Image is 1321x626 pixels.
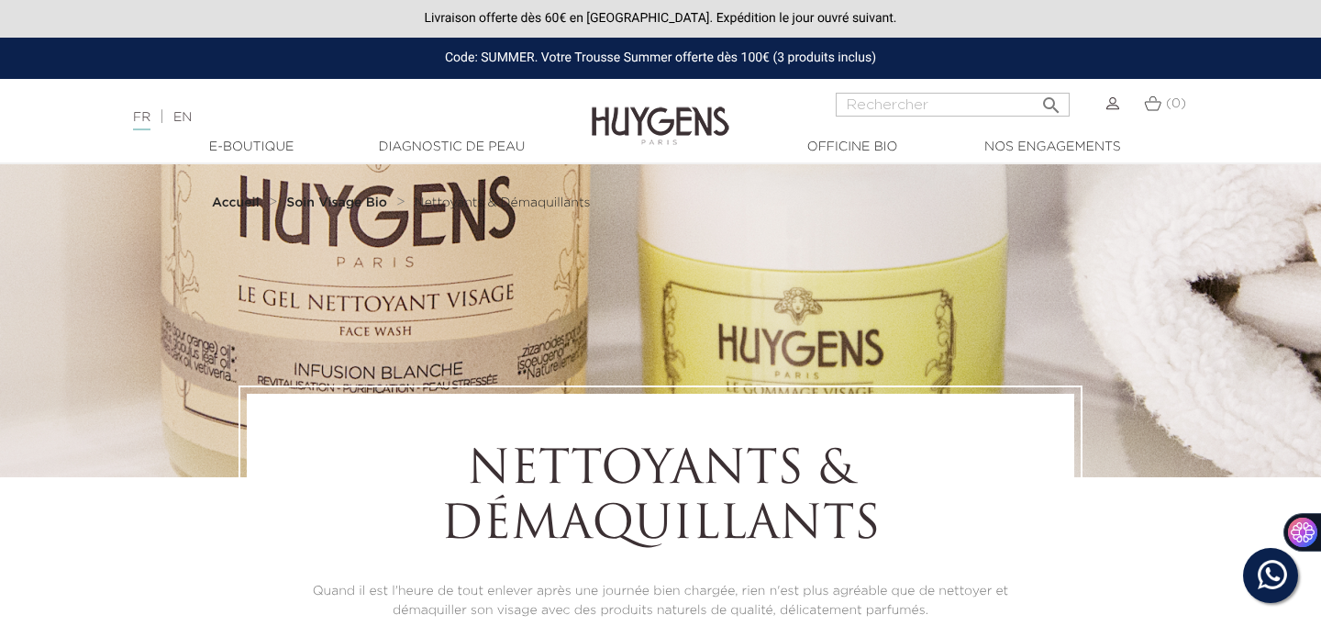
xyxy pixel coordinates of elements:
[960,138,1144,157] a: Nos engagements
[415,196,591,209] span: Nettoyants & Démaquillants
[592,77,729,148] img: Huygens
[415,196,591,210] a: Nettoyants & Démaquillants
[124,106,537,129] div: |
[173,111,192,124] a: EN
[836,93,1070,117] input: Rechercher
[286,196,387,209] strong: Soin Visage Bio
[760,138,944,157] a: Officine Bio
[160,138,343,157] a: E-Boutique
[1035,87,1068,112] button: 
[133,111,150,130] a: FR
[212,196,260,209] strong: Accueil
[1040,89,1062,111] i: 
[297,444,1024,554] h1: Nettoyants & Démaquillants
[1166,97,1186,110] span: (0)
[297,582,1024,620] p: Quand il est l'heure de tout enlever après une journée bien chargée, rien n'est plus agréable que...
[360,138,543,157] a: Diagnostic de peau
[286,196,392,210] a: Soin Visage Bio
[212,196,263,210] a: Accueil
